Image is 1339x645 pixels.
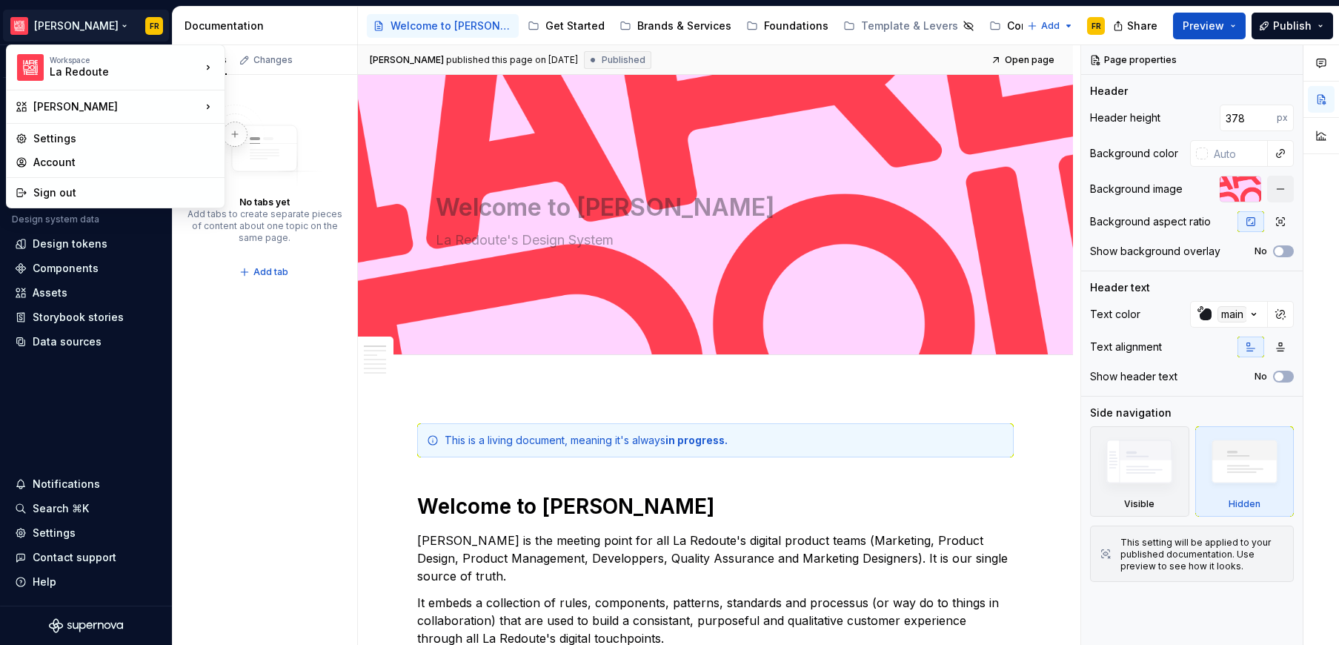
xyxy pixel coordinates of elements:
div: La Redoute [50,64,176,79]
div: Settings [33,131,216,146]
div: Account [33,155,216,170]
div: Sign out [33,185,216,200]
img: f15b4b9a-d43c-4bd8-bdfb-9b20b89b7814.png [17,54,44,81]
div: [PERSON_NAME] [33,99,201,114]
div: Workspace [50,56,201,64]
